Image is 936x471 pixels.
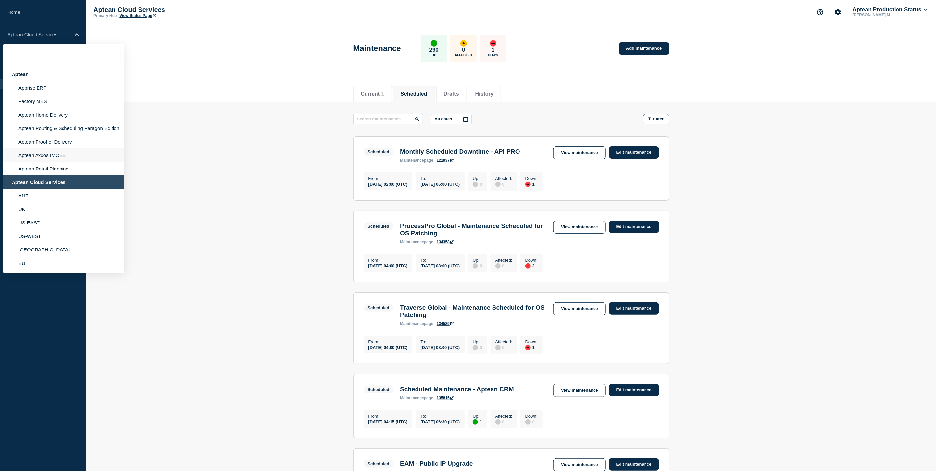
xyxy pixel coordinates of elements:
div: disabled [473,263,478,269]
a: View maintenance [553,146,605,159]
p: page [400,158,433,163]
li: US-EAST [3,216,124,229]
button: Current 1 [361,91,384,97]
li: Factory MES [3,94,124,108]
a: 135815 [437,396,454,400]
span: maintenance [400,240,424,244]
h3: Traverse Global - Maintenance Scheduled for OS Patching [400,304,547,319]
a: View maintenance [553,302,605,315]
button: Support [813,5,827,19]
span: maintenance [400,396,424,400]
div: 0 [495,419,512,425]
div: 0 [495,263,512,269]
a: Edit maintenance [609,302,659,315]
a: 134358 [437,240,454,244]
li: Apprise ERP [3,81,124,94]
li: Aptean Axxos IMOEE [3,148,124,162]
li: ANZ [3,189,124,202]
div: down [525,182,531,187]
li: US-WEST [3,229,124,243]
div: Scheduled [368,149,390,154]
a: Edit maintenance [609,146,659,159]
a: View Status Page [119,13,156,18]
p: From : [368,339,408,344]
p: To : [420,339,460,344]
li: Aptean Retail Planning [3,162,124,175]
p: page [400,396,433,400]
p: Down : [525,414,538,419]
div: 2 [525,263,538,269]
div: 1 [525,344,538,350]
li: Aptean Proof of Delivery [3,135,124,148]
a: 134589 [437,321,454,326]
div: Aptean Cloud Services [3,175,124,189]
li: EU [3,256,124,270]
div: disabled [473,182,478,187]
input: Search maintenances [353,114,423,124]
a: View maintenance [553,384,605,397]
div: up [431,40,437,47]
p: All dates [435,117,452,121]
p: From : [368,176,408,181]
a: Edit maintenance [609,221,659,233]
p: [PERSON_NAME] M [851,13,920,17]
div: disabled [473,345,478,350]
p: Primary Hub [93,13,117,18]
button: All dates [431,114,472,124]
p: Down : [525,176,538,181]
a: 121937 [437,158,454,163]
div: [DATE] 04:00 (UTC) [368,263,408,268]
p: To : [420,258,460,263]
button: History [475,91,493,97]
button: Filter [643,114,669,124]
div: down [525,345,531,350]
div: [DATE] 06:00 (UTC) [420,181,460,187]
p: Down : [525,258,538,263]
div: down [525,263,531,269]
span: maintenance [400,158,424,163]
button: Scheduled [401,91,427,97]
div: disabled [495,182,501,187]
div: disabled [495,263,501,269]
p: 290 [429,47,439,53]
div: [DATE] 08:00 (UTC) [420,344,460,350]
h3: EAM - Public IP Upgrade [400,460,473,467]
li: UK [3,202,124,216]
div: 0 [495,181,512,187]
div: Aptean [3,67,124,81]
li: Aptean Routing & Scheduling Paragon Edition [3,121,124,135]
div: [DATE] 06:30 (UTC) [420,419,460,424]
p: To : [420,414,460,419]
button: Drafts [444,91,459,97]
p: 1 [492,47,494,53]
p: Affected : [495,339,512,344]
p: 0 [462,47,465,53]
div: [DATE] 04:15 (UTC) [368,419,408,424]
a: Edit maintenance [609,384,659,396]
div: 0 [525,419,538,425]
p: Affected : [495,176,512,181]
p: Affected : [495,258,512,263]
span: 1 [381,91,384,97]
p: Aptean Cloud Services [93,6,225,13]
p: From : [368,258,408,263]
p: Up : [473,339,482,344]
div: [DATE] 02:00 (UTC) [368,181,408,187]
a: Add maintenance [619,42,669,55]
li: [GEOGRAPHIC_DATA] [3,243,124,256]
p: Down [488,53,498,57]
div: Scheduled [368,224,390,229]
div: 0 [473,181,482,187]
p: Aptean Cloud Services [7,32,70,37]
div: affected [460,40,467,47]
p: page [400,240,433,244]
div: [DATE] 04:00 (UTC) [368,344,408,350]
h3: Monthly Scheduled Downtime - API PRO [400,148,520,155]
h3: Scheduled Maintenance - Aptean CRM [400,386,514,393]
div: 0 [473,263,482,269]
p: To : [420,176,460,181]
h1: Maintenance [353,44,401,53]
p: Up : [473,176,482,181]
p: Down : [525,339,538,344]
p: page [400,321,433,326]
